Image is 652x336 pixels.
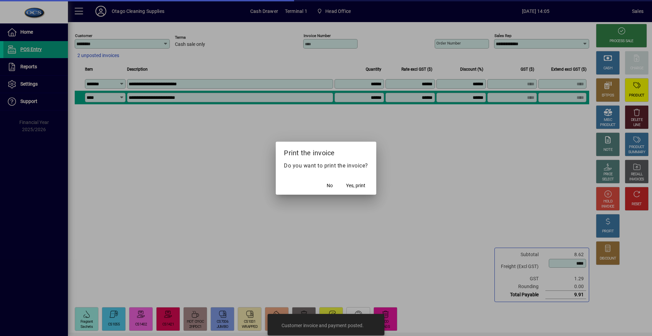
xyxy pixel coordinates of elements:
h2: Print the invoice [276,142,376,161]
span: Yes, print [346,182,365,189]
button: No [319,180,341,192]
button: Yes, print [343,180,368,192]
p: Do you want to print the invoice? [284,162,368,170]
span: No [327,182,333,189]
